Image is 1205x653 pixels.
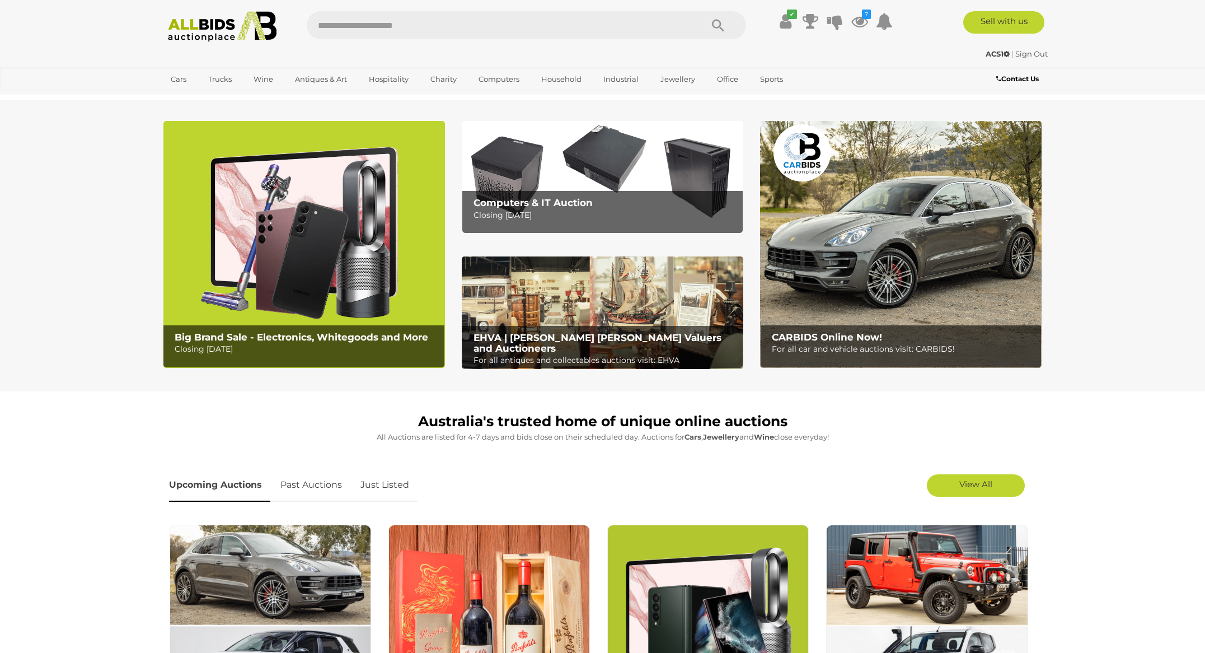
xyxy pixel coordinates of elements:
[162,11,283,42] img: Allbids.com.au
[684,432,701,441] strong: Cars
[473,208,737,222] p: Closing [DATE]
[272,469,350,502] a: Past Auctions
[753,70,790,88] a: Sports
[772,332,882,343] b: CARBIDS Online Now!
[927,474,1025,497] a: View All
[473,332,721,354] b: EHVA | [PERSON_NAME] [PERSON_NAME] Valuers and Auctioneers
[201,70,239,88] a: Trucks
[473,353,737,367] p: For all antiques and collectables auctions visit: EHVA
[760,121,1042,368] a: CARBIDS Online Now! CARBIDS Online Now! For all car and vehicle auctions visit: CARBIDS!
[423,70,464,88] a: Charity
[703,432,739,441] strong: Jewellery
[760,121,1042,368] img: CARBIDS Online Now!
[754,432,774,441] strong: Wine
[163,70,194,88] a: Cars
[862,10,871,19] i: 7
[1015,49,1048,58] a: Sign Out
[787,10,797,19] i: ✔
[653,70,702,88] a: Jewellery
[169,469,270,502] a: Upcoming Auctions
[163,88,257,107] a: [GEOGRAPHIC_DATA]
[596,70,646,88] a: Industrial
[959,479,992,489] span: View All
[175,332,428,343] b: Big Brand Sale - Electronics, Whitegoods and More
[986,49,1010,58] strong: ACS1
[473,197,593,208] b: Computers & IT Auction
[169,431,1037,444] p: All Auctions are listed for 4-7 days and bids close on their scheduled day. Auctions for , and cl...
[996,73,1042,85] a: Contact Us
[175,342,438,356] p: Closing [DATE]
[471,70,527,88] a: Computers
[534,70,589,88] a: Household
[690,11,746,39] button: Search
[352,469,418,502] a: Just Listed
[163,121,445,368] img: Big Brand Sale - Electronics, Whitegoods and More
[710,70,745,88] a: Office
[462,256,743,370] img: EHVA | Evans Hastings Valuers and Auctioneers
[362,70,416,88] a: Hospitality
[851,11,868,31] a: 7
[777,11,794,31] a: ✔
[963,11,1044,34] a: Sell with us
[169,414,1037,430] h1: Australia's trusted home of unique online auctions
[288,70,354,88] a: Antiques & Art
[996,74,1039,83] b: Contact Us
[986,49,1011,58] a: ACS1
[163,121,445,368] a: Big Brand Sale - Electronics, Whitegoods and More Big Brand Sale - Electronics, Whitegoods and Mo...
[1011,49,1014,58] span: |
[246,70,280,88] a: Wine
[462,256,743,370] a: EHVA | Evans Hastings Valuers and Auctioneers EHVA | [PERSON_NAME] [PERSON_NAME] Valuers and Auct...
[462,121,743,234] a: Computers & IT Auction Computers & IT Auction Closing [DATE]
[772,342,1035,356] p: For all car and vehicle auctions visit: CARBIDS!
[462,121,743,234] img: Computers & IT Auction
